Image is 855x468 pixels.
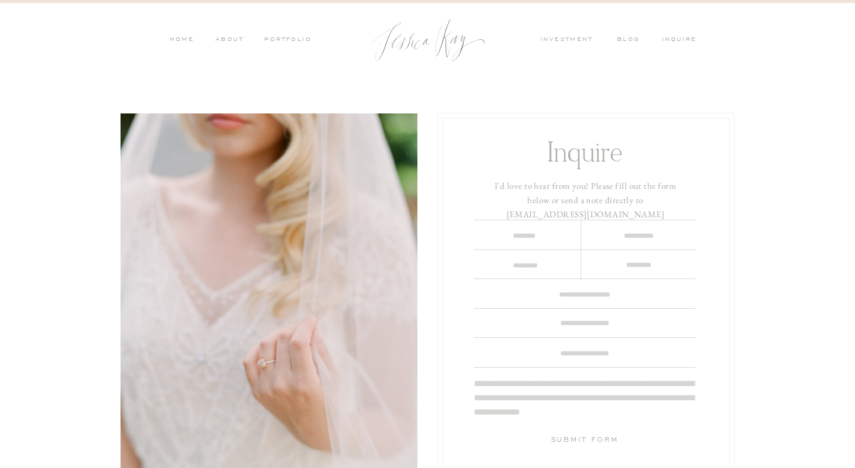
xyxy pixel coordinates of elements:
[486,179,685,214] h3: I'd love to hear from you! Please fill out the form below or send a note directly to [EMAIL_ADDRE...
[662,35,702,46] a: inquire
[540,35,598,46] a: investment
[617,35,648,46] a: blog
[262,35,312,46] a: PORTFOLIO
[169,35,194,46] a: HOME
[487,135,682,166] h1: Inquire
[213,35,243,46] a: ABOUT
[528,435,641,454] a: Submit Form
